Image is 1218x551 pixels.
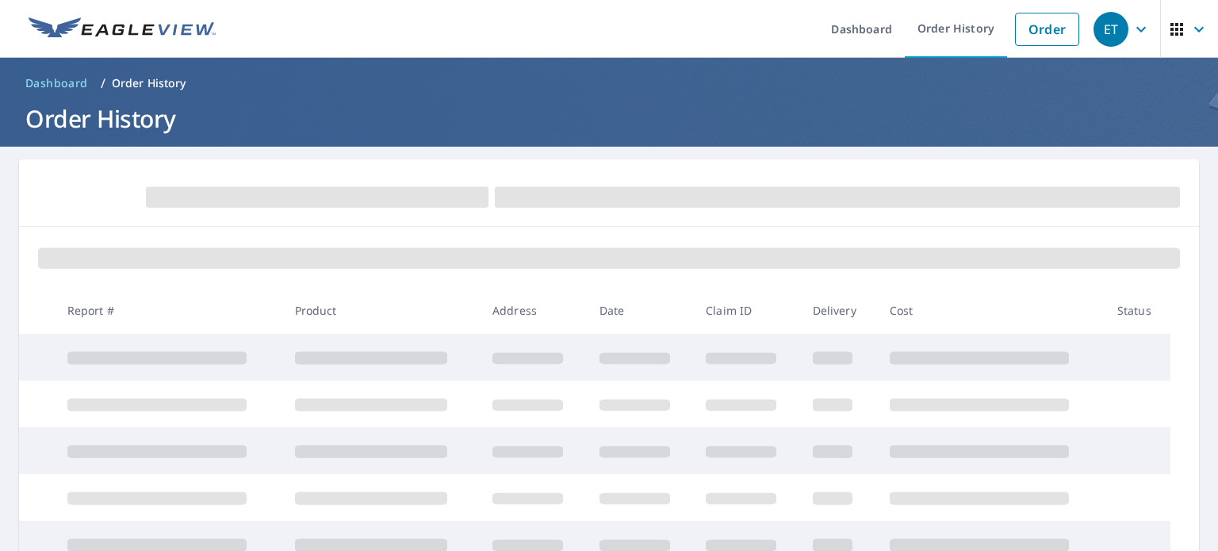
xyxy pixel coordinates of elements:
[480,287,587,334] th: Address
[1015,13,1079,46] a: Order
[112,75,186,91] p: Order History
[19,71,94,96] a: Dashboard
[25,75,88,91] span: Dashboard
[101,74,105,93] li: /
[19,102,1199,135] h1: Order History
[587,287,694,334] th: Date
[19,71,1199,96] nav: breadcrumb
[877,287,1105,334] th: Cost
[55,287,282,334] th: Report #
[29,17,216,41] img: EV Logo
[800,287,877,334] th: Delivery
[1094,12,1128,47] div: ET
[693,287,800,334] th: Claim ID
[1105,287,1170,334] th: Status
[282,287,481,334] th: Product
